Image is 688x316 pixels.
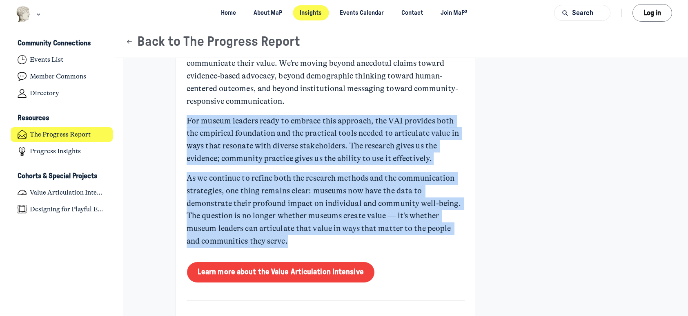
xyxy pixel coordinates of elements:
h4: Designing for Playful Engagement [30,205,106,213]
img: Museums as Progress logo [16,6,31,22]
a: About MaP [247,5,289,20]
button: ResourcesCollapse space [11,112,113,126]
button: Cohorts & Special ProjectsCollapse space [11,169,113,183]
button: Back to The Progress Report [125,34,300,50]
h4: Events List [30,56,63,64]
a: Home [214,5,243,20]
h4: Member Commons [30,72,86,81]
h4: Directory [30,89,59,97]
a: Directory [11,86,113,101]
h4: Progress Insights [30,147,81,155]
h4: Value Articulation Intensive (Cultural Leadership Lab) [30,188,106,197]
h3: Resources [18,114,49,123]
a: Designing for Playful Engagement [11,202,113,217]
a: Member Commons [11,69,113,84]
button: Search [554,5,610,21]
a: Events Calendar [332,5,391,20]
button: Log in [632,4,672,22]
p: As we continue to refine both the research methods and the communication strategies, one thing re... [187,172,465,248]
a: Contact [394,5,430,20]
h3: Community Connections [18,39,91,48]
button: Community ConnectionsCollapse space [11,37,113,51]
a: Join MaP³ [434,5,474,20]
header: Page Header [115,26,688,58]
a: The Progress Report [11,127,113,142]
a: Progress Insights [11,144,113,159]
a: Events List [11,52,113,67]
h3: Cohorts & Special Projects [18,172,97,181]
h4: The Progress Report [30,130,91,139]
p: This research represents a new chapter in how museums understand and communicate their value. We’... [187,45,465,108]
button: Museums as Progress logo [16,5,42,23]
a: Learn more about the Value Articulation Intensive [187,262,374,282]
a: Value Articulation Intensive (Cultural Leadership Lab) [11,185,113,200]
p: For museum leaders ready to embrace this approach, the VAI provides both the empirical foundation... [187,115,465,165]
a: Insights [293,5,329,20]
